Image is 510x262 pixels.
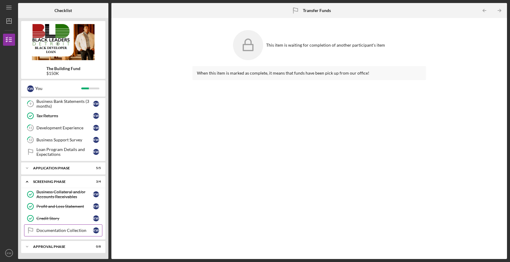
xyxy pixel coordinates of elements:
[3,247,15,259] button: KW
[33,180,86,183] div: Screening Phase
[30,102,32,106] tspan: 9
[93,191,99,197] div: K W
[93,101,99,107] div: K W
[303,8,331,13] b: Transfer Funds
[36,137,93,142] div: Business Support Survey
[90,166,101,170] div: 5 / 5
[29,126,32,130] tspan: 11
[36,204,93,209] div: Profit and Loss Statement
[24,188,102,200] a: Business Collateral and/or Accounts ReceivablesKW
[36,190,93,199] div: Business Collateral and/or Accounts Receivables
[197,71,421,76] div: When this item is marked as complete, it means that funds have been pick up from our office!
[24,200,102,212] a: Profit and Loss StatementKW
[33,166,86,170] div: Application Phase
[93,137,99,143] div: K W
[7,251,11,255] text: KW
[27,85,34,92] div: K W
[36,216,93,221] div: Credit Story
[90,180,101,183] div: 3 / 4
[36,113,93,118] div: Tax Returns
[266,43,385,48] div: This item is waiting for completion of another participant's item
[24,110,102,122] a: Tax ReturnsKW
[93,203,99,209] div: K W
[24,98,102,110] a: 9Business Bank Statements (3 months)KW
[93,215,99,221] div: K W
[24,224,102,236] a: Documentation CollectionKW
[33,245,86,248] div: Approval Phase
[24,134,102,146] a: 12Business Support SurveyKW
[36,228,93,233] div: Documentation Collection
[29,138,32,142] tspan: 12
[24,212,102,224] a: Credit StoryKW
[93,125,99,131] div: K W
[46,66,80,71] b: The Building Fund
[24,146,102,158] a: Loan Program Details and ExpectationsKW
[36,147,93,157] div: Loan Program Details and Expectations
[93,149,99,155] div: K W
[36,125,93,130] div: Development Experience
[90,245,101,248] div: 0 / 8
[54,8,72,13] b: Checklist
[93,113,99,119] div: K W
[21,24,105,60] img: Product logo
[35,83,81,94] div: You
[24,122,102,134] a: 11Development ExperienceKW
[36,99,93,109] div: Business Bank Statements (3 months)
[46,71,80,76] div: $150K
[93,227,99,233] div: K W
